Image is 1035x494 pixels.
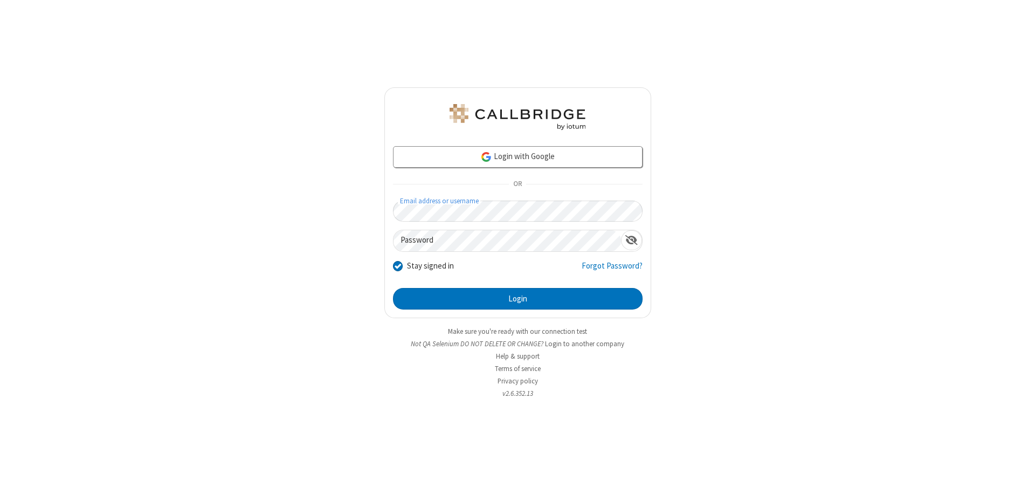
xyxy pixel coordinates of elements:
label: Stay signed in [407,260,454,272]
img: google-icon.png [480,151,492,163]
a: Make sure you're ready with our connection test [448,327,587,336]
input: Password [394,230,621,251]
a: Login with Google [393,146,643,168]
input: Email address or username [393,201,643,222]
button: Login [393,288,643,310]
img: QA Selenium DO NOT DELETE OR CHANGE [447,104,588,130]
a: Terms of service [495,364,541,373]
a: Help & support [496,352,540,361]
div: Show password [621,230,642,250]
li: v2.6.352.13 [384,388,651,399]
button: Login to another company [545,339,624,349]
a: Privacy policy [498,376,538,386]
li: Not QA Selenium DO NOT DELETE OR CHANGE? [384,339,651,349]
a: Forgot Password? [582,260,643,280]
span: OR [509,177,526,192]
